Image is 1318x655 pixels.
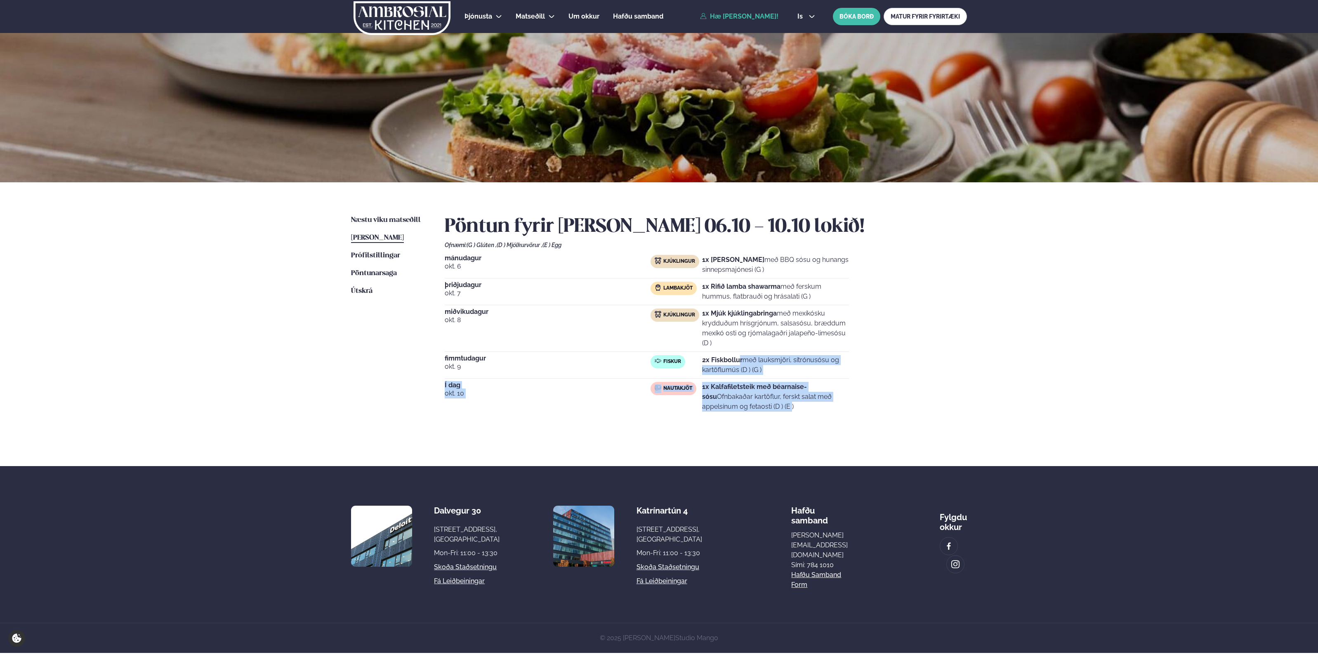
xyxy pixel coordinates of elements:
[434,576,485,586] a: Fá leiðbeiningar
[655,257,661,264] img: chicken.svg
[675,634,718,642] a: Studio Mango
[516,12,545,21] a: Matseðill
[702,355,849,375] p: með lauksmjöri, sítrónusósu og kartöflumús (D ) (G )
[791,13,822,20] button: is
[434,548,500,558] div: Mon-Fri: 11:00 - 13:30
[445,309,651,315] span: miðvikudagur
[791,499,828,525] span: Hafðu samband
[351,233,404,243] a: [PERSON_NAME]
[791,560,850,570] p: Sími: 784 1010
[351,270,397,277] span: Pöntunarsaga
[791,570,850,590] a: Hafðu samband form
[445,362,651,372] span: okt. 9
[702,356,743,364] strong: 2x Fiskbollur
[445,262,651,271] span: okt. 6
[445,355,651,362] span: fimmtudagur
[951,560,960,569] img: image alt
[445,282,651,288] span: þriðjudagur
[700,13,778,20] a: Hæ [PERSON_NAME]!
[568,12,599,21] a: Um okkur
[702,383,807,401] strong: 1x Kalfafiletsteik með béarnaise-sósu
[568,12,599,20] span: Um okkur
[351,269,397,278] a: Pöntunarsaga
[637,562,699,572] a: Skoða staðsetningu
[944,542,953,551] img: image alt
[445,255,651,262] span: mánudagur
[351,215,421,225] a: Næstu viku matseðill
[353,1,451,35] img: logo
[791,530,850,560] a: [PERSON_NAME][EMAIL_ADDRESS][DOMAIN_NAME]
[702,309,777,317] strong: 1x Mjúk kjúklingabringa
[663,258,695,265] span: Kjúklingur
[702,283,780,290] strong: 1x Rifið lamba shawarma
[445,288,651,298] span: okt. 7
[637,576,687,586] a: Fá leiðbeiningar
[351,506,412,567] img: image alt
[445,315,651,325] span: okt. 8
[947,556,964,573] a: image alt
[637,506,702,516] div: Katrínartún 4
[434,506,500,516] div: Dalvegur 30
[445,242,967,248] div: Ofnæmi:
[464,12,492,20] span: Þjónusta
[434,562,497,572] a: Skoða staðsetningu
[542,242,561,248] span: (E ) Egg
[553,506,614,567] img: image alt
[351,287,373,295] span: Útskrá
[663,312,695,318] span: Kjúklingur
[655,311,661,318] img: chicken.svg
[655,358,661,364] img: fish.svg
[940,537,957,555] a: image alt
[351,234,404,241] span: [PERSON_NAME]
[613,12,663,21] a: Hafðu samband
[940,506,967,532] div: Fylgdu okkur
[663,385,692,392] span: Nautakjöt
[655,384,661,391] img: beef.svg
[497,242,542,248] span: (D ) Mjólkurvörur ,
[663,285,693,292] span: Lambakjöt
[702,382,849,412] p: Ofnbakaðar kartöflur, ferskt salat með appelsínum og fetaosti (D ) (E )
[445,382,651,389] span: Í dag
[351,217,421,224] span: Næstu viku matseðill
[351,252,400,259] span: Prófílstillingar
[637,548,702,558] div: Mon-Fri: 11:00 - 13:30
[516,12,545,20] span: Matseðill
[351,251,400,261] a: Prófílstillingar
[637,525,702,544] div: [STREET_ADDRESS], [GEOGRAPHIC_DATA]
[613,12,663,20] span: Hafðu samband
[464,12,492,21] a: Þjónusta
[702,256,764,264] strong: 1x [PERSON_NAME]
[467,242,497,248] span: (G ) Glúten ,
[702,282,849,302] p: með ferskum hummus, flatbrauði og hrásalati (G )
[663,358,681,365] span: Fiskur
[833,8,880,25] button: BÓKA BORÐ
[600,634,718,642] span: © 2025 [PERSON_NAME]
[445,389,651,398] span: okt. 10
[884,8,967,25] a: MATUR FYRIR FYRIRTÆKI
[8,630,25,647] a: Cookie settings
[351,286,373,296] a: Útskrá
[702,255,849,275] p: með BBQ sósu og hunangs sinnepsmajónesi (G )
[797,13,805,20] span: is
[655,284,661,291] img: Lamb.svg
[445,215,967,238] h2: Pöntun fyrir [PERSON_NAME] 06.10 - 10.10 lokið!
[434,525,500,544] div: [STREET_ADDRESS], [GEOGRAPHIC_DATA]
[702,309,849,348] p: með mexíkósku krydduðum hrísgrjónum, salsasósu, bræddum mexíkó osti og rjómalagaðri jalapeño-lime...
